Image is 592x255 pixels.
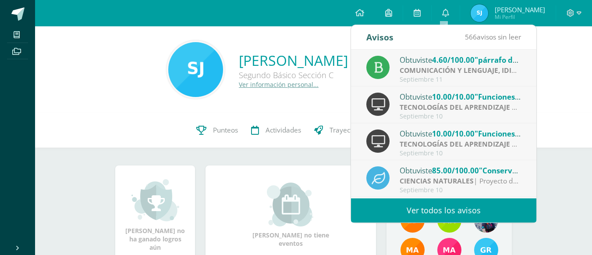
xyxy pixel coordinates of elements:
[366,25,393,49] div: Avisos
[400,54,521,65] div: Obtuviste en
[400,65,521,75] div: | Proyecto de práctica
[330,126,365,135] span: Trayectoria
[400,65,562,75] strong: COMUNICACIÓN Y LENGUAJE, IDIOMA ESPAÑOL
[400,102,521,112] div: | Proyecto de dominio
[190,113,245,148] a: Punteos
[400,76,521,83] div: Septiembre 11
[245,113,308,148] a: Actividades
[239,70,461,80] div: Segundo Básico Sección C
[432,129,475,139] span: 10.00/10.00
[475,55,559,65] span: "párrafo de secuencia"
[465,32,477,42] span: 566
[400,150,521,157] div: Septiembre 10
[239,51,461,70] a: [PERSON_NAME] [PERSON_NAME]
[400,165,521,176] div: Obtuviste en
[400,128,521,139] div: Obtuviste en
[465,32,521,42] span: avisos sin leer
[400,91,521,102] div: Obtuviste en
[168,42,223,97] img: 99cf4ab8fc6c7f3af34f73e8ffebfa3e.png
[400,102,585,112] strong: TECNOLOGÍAS DEL APRENDIZAJE Y LA COMUNICACIÓN
[351,198,536,223] a: Ver todos los avisos
[432,165,479,176] span: 85.00/100.00
[400,139,521,149] div: | Proyecto de práctica
[432,55,475,65] span: 4.60/100.00
[213,126,238,135] span: Punteos
[400,113,521,120] div: Septiembre 10
[266,126,301,135] span: Actividades
[495,13,545,21] span: Mi Perfil
[400,187,521,194] div: Septiembre 10
[308,113,371,148] a: Trayectoria
[432,92,475,102] span: 10.00/10.00
[131,178,179,222] img: achievement_small.png
[400,176,474,186] strong: CIENCIAS NATURALES
[247,183,335,248] div: [PERSON_NAME] no tiene eventos
[479,165,592,176] span: "Conservación del suelo: 5 "R""
[400,139,585,149] strong: TECNOLOGÍAS DEL APRENDIZAJE Y LA COMUNICACIÓN
[124,178,186,251] div: [PERSON_NAME] no ha ganado logros aún
[495,5,545,14] span: [PERSON_NAME]
[400,176,521,186] div: | Proyecto de dominio
[267,183,315,226] img: event_small.png
[471,4,488,22] img: 17a046c291ffce07282d6b60c4023fa2.png
[239,80,319,89] a: Ver información personal...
